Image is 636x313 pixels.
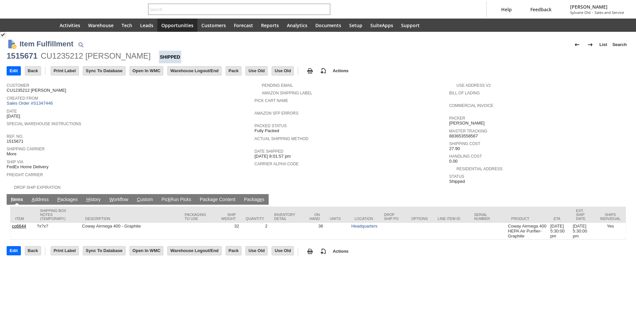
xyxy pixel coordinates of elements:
[259,197,262,202] span: e
[411,217,428,221] div: Options
[12,224,26,229] a: co6644
[315,22,341,28] span: Documents
[160,197,193,203] a: PickRun Picks
[32,197,35,202] span: A
[511,217,544,221] div: Product
[148,5,321,13] input: Search
[88,22,114,28] span: Warehouse
[397,19,424,32] a: Support
[35,223,80,239] td: ?x?x?
[349,22,362,28] span: Setup
[456,83,491,88] a: Use Address V2
[7,114,20,119] span: [DATE]
[15,217,30,221] div: Item
[168,67,221,75] input: Warehouse Logout/End
[595,10,624,15] span: Sales and Service
[7,83,29,88] a: Customer
[230,19,257,32] a: Forecast
[595,223,626,239] td: Yes
[306,67,314,75] img: print.svg
[84,19,118,32] a: Warehouse
[20,38,74,49] h1: Item Fulfillment
[7,101,54,106] a: Sales Order #S1347446
[51,67,79,75] input: Print Label
[272,246,293,255] input: Use Old
[308,213,320,221] div: On Hand
[449,103,494,108] a: Commercial Invoice
[570,10,591,15] span: Sylvane Old
[449,133,478,139] span: 883653558567
[14,185,61,190] a: Drop Ship Expiration
[384,213,401,221] div: Drop Ship PO
[597,39,610,50] a: List
[600,213,621,221] div: Ships Individual
[24,19,40,32] div: Shortcuts
[617,195,625,203] a: Unrolled view on
[7,51,37,61] div: 1515671
[306,247,314,255] img: print.svg
[30,197,50,203] a: Address
[351,224,377,229] a: Headquarters
[7,164,48,170] span: FedEx Home Delivery
[241,223,269,239] td: 2
[449,129,487,133] a: Master Tracking
[401,22,420,28] span: Support
[283,19,311,32] a: Analytics
[592,10,593,15] span: -
[40,209,75,221] div: Shipping Box Notes (Temporary)
[330,68,351,73] a: Actions
[330,249,351,254] a: Actions
[83,246,125,255] input: Sync To Database
[11,197,12,202] span: I
[262,83,293,88] a: Pending Email
[219,213,236,221] div: Ship Weight
[168,197,170,202] span: k
[274,213,298,221] div: Inventory Detail
[25,246,41,255] input: Back
[571,223,595,239] td: [DATE] 5:30:00 pm
[161,22,193,28] span: Opportunities
[254,124,287,128] a: Packed Status
[456,167,503,171] a: Residential Address
[197,19,230,32] a: Customers
[57,197,60,202] span: P
[137,197,140,202] span: C
[311,19,345,32] a: Documents
[570,4,624,10] span: [PERSON_NAME]
[261,22,279,28] span: Reports
[40,19,56,32] a: Home
[80,223,180,239] td: Coway Airmega 400 - Graphite
[168,246,221,255] input: Warehouse Logout/End
[7,147,45,151] a: Shipping Carrier
[201,22,226,28] span: Customers
[254,136,308,141] a: Actual Shipping Method
[214,223,241,239] td: 32
[226,67,241,75] input: Pack
[449,174,464,179] a: Status
[272,67,293,75] input: Use Old
[109,197,114,202] span: W
[157,19,197,32] a: Opportunities
[257,19,283,32] a: Reports
[136,19,157,32] a: Leads
[319,67,327,75] img: add-record.svg
[254,162,298,166] a: Carrier Alpha Code
[438,217,464,221] div: Line Item ID
[159,51,181,63] div: Shipped
[554,217,566,221] div: ETA
[7,139,24,144] span: 1515671
[56,19,84,32] a: Activities
[185,213,209,221] div: Packaging to Use
[7,160,23,164] a: Ship Via
[449,159,457,164] span: 0.00
[7,109,17,114] a: Date
[25,67,41,75] input: Back
[576,209,590,221] div: Est. Ship Date
[213,197,215,202] span: g
[370,22,393,28] span: SuiteApps
[56,197,79,203] a: Packages
[449,154,482,159] a: Handling Cost
[449,179,465,184] span: Shipped
[77,41,85,49] img: Quick Find
[254,128,279,133] span: Fully Packed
